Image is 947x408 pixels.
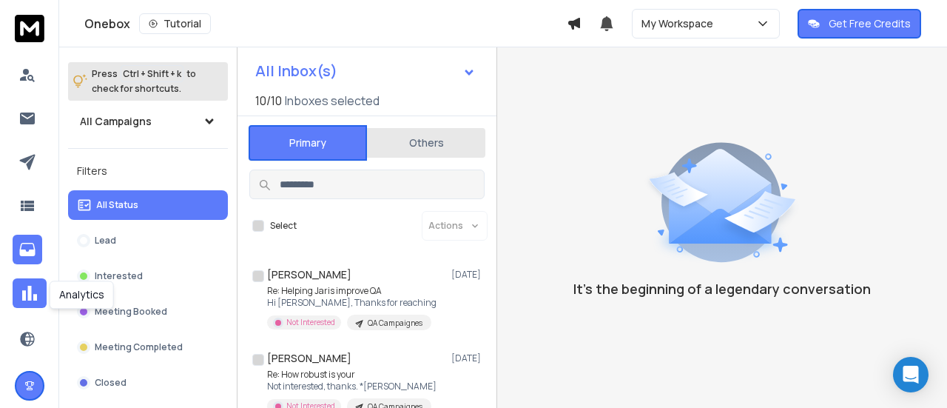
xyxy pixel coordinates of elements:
span: Ctrl + Shift + k [121,65,183,82]
button: Get Free Credits [798,9,921,39]
p: Not interested, thanks. *[PERSON_NAME] [267,381,437,392]
button: All Campaigns [68,107,228,136]
p: My Workspace [641,16,719,31]
div: Open Intercom Messenger [893,357,929,392]
button: Tutorial [139,13,211,34]
p: All Status [96,199,138,211]
p: [DATE] [451,352,485,364]
button: Primary [249,125,367,161]
p: Lead [95,235,116,247]
h1: [PERSON_NAME] [267,351,351,366]
p: Hi [PERSON_NAME], Thanks for reaching [267,297,437,309]
p: Not Interested [286,317,335,328]
h1: All Campaigns [80,114,152,129]
button: All Inbox(s) [243,56,488,86]
p: QA Campaignes [368,318,422,329]
p: [DATE] [451,269,485,281]
p: Get Free Credits [829,16,911,31]
h3: Inboxes selected [285,92,380,110]
p: Closed [95,377,127,389]
button: Interested [68,261,228,291]
button: Closed [68,368,228,398]
span: 10 / 10 [255,92,282,110]
p: It’s the beginning of a legendary conversation [573,278,871,299]
p: Re: Helping Jaris improve QA [267,285,437,297]
p: Interested [95,270,143,282]
div: Onebox [84,13,567,34]
button: Meeting Completed [68,332,228,362]
button: Others [367,127,485,159]
p: Meeting Booked [95,306,167,318]
p: Re: How robust is your [267,369,437,381]
button: Lead [68,226,228,255]
p: Press to check for shortcuts. [92,67,196,96]
button: All Status [68,190,228,220]
p: Meeting Completed [95,341,183,353]
div: Analytics [50,281,114,309]
h1: All Inbox(s) [255,64,337,78]
h1: [PERSON_NAME] [267,267,351,282]
label: Select [270,220,297,232]
button: Meeting Booked [68,297,228,327]
h3: Filters [68,161,228,181]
